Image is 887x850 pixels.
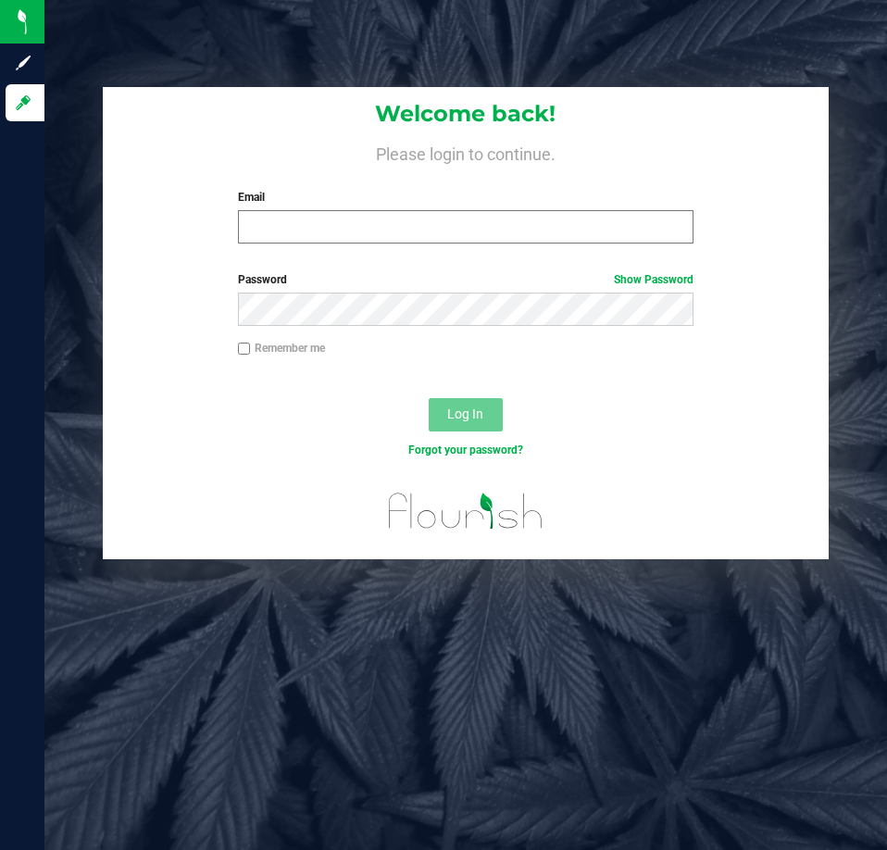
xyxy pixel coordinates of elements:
a: Show Password [614,273,693,286]
label: Remember me [238,340,325,356]
span: Password [238,273,287,286]
button: Log In [429,398,503,431]
inline-svg: Log in [14,94,32,112]
span: Log In [447,406,483,421]
inline-svg: Sign up [14,54,32,72]
a: Forgot your password? [408,444,523,456]
input: Remember me [238,343,251,356]
label: Email [238,189,693,206]
img: flourish_logo.svg [375,478,556,544]
h4: Please login to continue. [103,141,828,163]
h1: Welcome back! [103,102,828,126]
